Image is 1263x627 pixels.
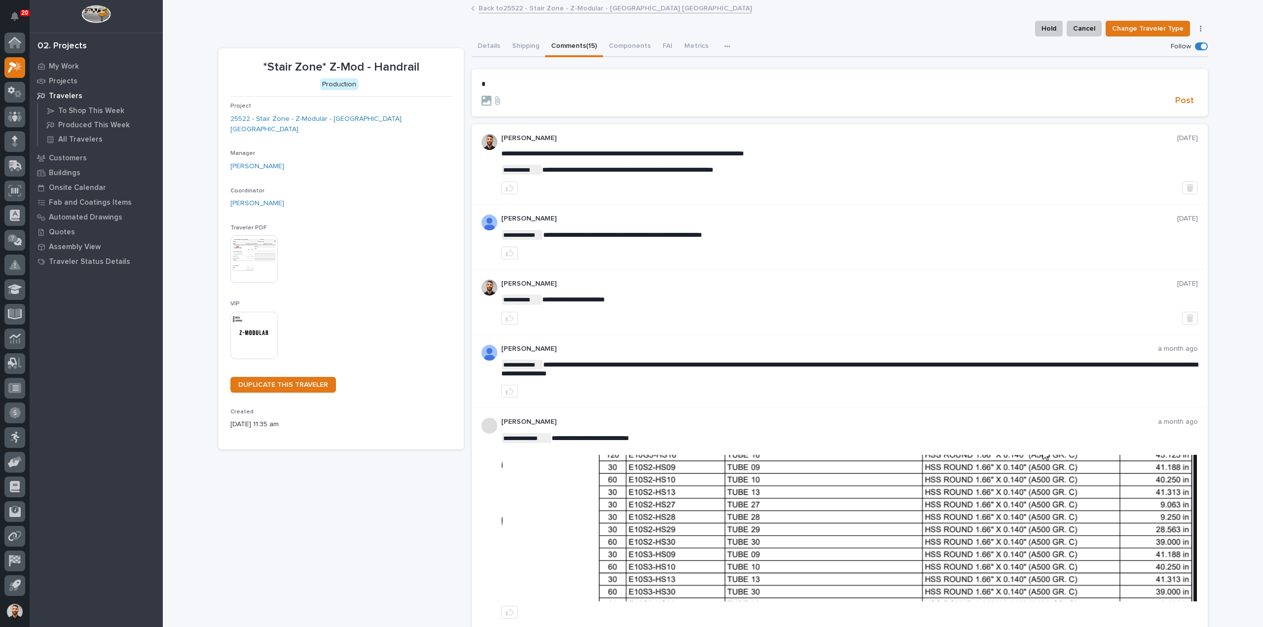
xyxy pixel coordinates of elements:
[4,6,25,27] button: Notifications
[501,247,518,259] button: like this post
[30,254,163,269] a: Traveler Status Details
[1041,23,1056,35] span: Hold
[30,165,163,180] a: Buildings
[1106,21,1190,37] button: Change Traveler Type
[30,239,163,254] a: Assembly View
[22,9,28,16] p: 20
[1112,23,1184,35] span: Change Traveler Type
[230,409,254,415] span: Created
[49,184,106,192] p: Onsite Calendar
[230,377,336,393] a: DUPLICATE THIS TRAVELER
[30,59,163,74] a: My Work
[320,78,358,91] div: Production
[501,385,518,398] button: like this post
[58,121,130,130] p: Produced This Week
[49,154,87,163] p: Customers
[1177,134,1198,143] p: [DATE]
[479,2,752,13] a: Back to25522 - Stair Zone - Z-Modular - [GEOGRAPHIC_DATA] [GEOGRAPHIC_DATA]
[37,41,87,52] div: 02. Projects
[38,104,163,117] a: To Shop This Week
[49,243,101,252] p: Assembly View
[1158,345,1198,353] p: a month ago
[1073,23,1095,35] span: Cancel
[230,161,284,172] a: [PERSON_NAME]
[49,169,80,178] p: Buildings
[603,37,657,57] button: Components
[230,60,452,74] p: *Stair Zone* Z-Mod - Handrail
[1177,215,1198,223] p: [DATE]
[30,74,163,88] a: Projects
[30,195,163,210] a: Fab and Coatings Items
[1158,418,1198,426] p: a month ago
[501,345,1158,353] p: [PERSON_NAME]
[38,132,163,146] a: All Travelers
[230,114,452,135] a: 25522 - Stair Zone - Z-Modular - [GEOGRAPHIC_DATA] [GEOGRAPHIC_DATA]
[1177,280,1198,288] p: [DATE]
[49,228,75,237] p: Quotes
[230,198,284,209] a: [PERSON_NAME]
[501,418,1158,426] p: [PERSON_NAME]
[506,37,545,57] button: Shipping
[482,134,497,150] img: AGNmyxaji213nCK4JzPdPN3H3CMBhXDSA2tJ_sy3UIa5=s96-c
[1175,95,1194,107] span: Post
[678,37,714,57] button: Metrics
[49,213,122,222] p: Automated Drawings
[58,135,103,144] p: All Travelers
[482,215,497,230] img: AOh14GjpcA6ydKGAvwfezp8OhN30Q3_1BHk5lQOeczEvCIoEuGETHm2tT-JUDAHyqffuBe4ae2BInEDZwLlH3tcCd_oYlV_i4...
[49,198,132,207] p: Fab and Coatings Items
[1171,95,1198,107] button: Post
[81,5,111,23] img: Workspace Logo
[238,381,328,388] span: DUPLICATE THIS TRAVELER
[30,180,163,195] a: Onsite Calendar
[49,62,79,71] p: My Work
[58,107,124,115] p: To Shop This Week
[38,118,163,132] a: Produced This Week
[230,301,240,307] span: VIP
[482,280,497,295] img: AGNmyxaji213nCK4JzPdPN3H3CMBhXDSA2tJ_sy3UIa5=s96-c
[1182,312,1198,325] button: Delete post
[12,12,25,28] div: Notifications20
[1035,21,1063,37] button: Hold
[49,77,77,86] p: Projects
[230,419,452,430] p: [DATE] 11:35 am
[501,182,518,194] button: like this post
[501,134,1177,143] p: [PERSON_NAME]
[501,312,518,325] button: like this post
[230,103,251,109] span: Project
[657,37,678,57] button: FAI
[230,150,255,156] span: Manager
[230,188,264,194] span: Coordinator
[4,601,25,622] button: users-avatar
[545,37,603,57] button: Comments (15)
[482,345,497,361] img: AOh14GjpcA6ydKGAvwfezp8OhN30Q3_1BHk5lQOeczEvCIoEuGETHm2tT-JUDAHyqffuBe4ae2BInEDZwLlH3tcCd_oYlV_i4...
[30,88,163,103] a: Travelers
[501,215,1177,223] p: [PERSON_NAME]
[30,150,163,165] a: Customers
[1182,182,1198,194] button: Delete post
[230,225,267,231] span: Traveler PDF
[30,210,163,224] a: Automated Drawings
[501,606,518,619] button: like this post
[30,224,163,239] a: Quotes
[49,92,82,101] p: Travelers
[501,280,1177,288] p: [PERSON_NAME]
[1067,21,1102,37] button: Cancel
[1171,42,1191,51] p: Follow
[472,37,506,57] button: Details
[49,258,130,266] p: Traveler Status Details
